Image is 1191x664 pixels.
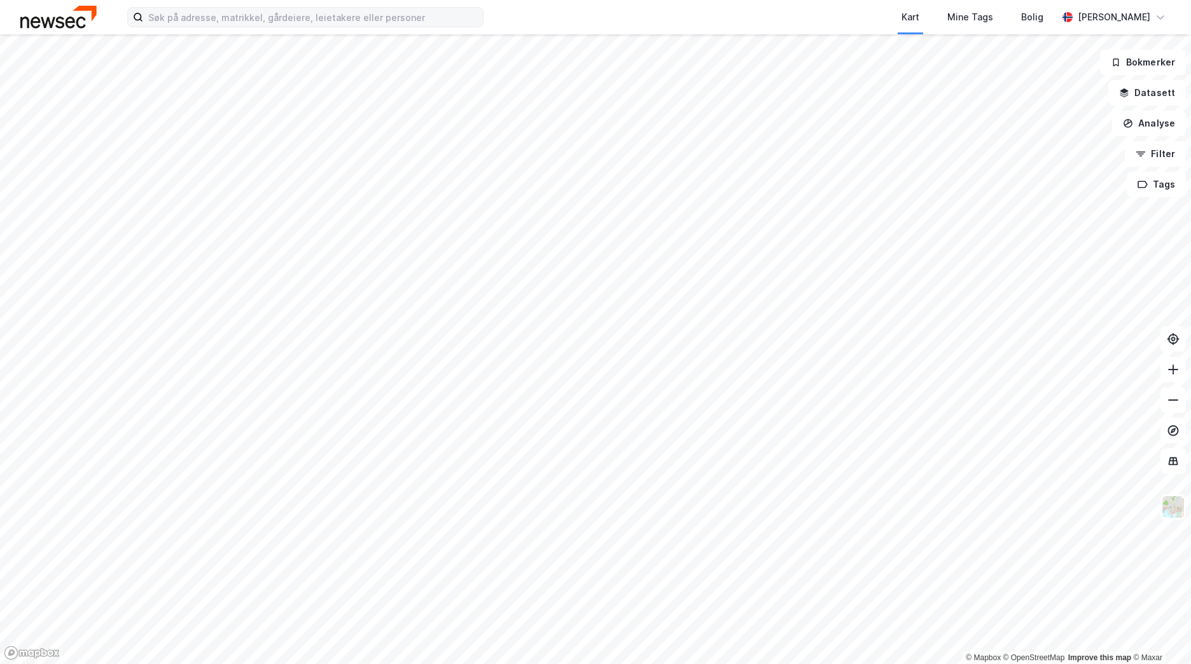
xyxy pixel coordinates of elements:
div: Kontrollprogram for chat [1127,603,1191,664]
div: [PERSON_NAME] [1078,10,1150,25]
img: newsec-logo.f6e21ccffca1b3a03d2d.png [20,6,97,28]
iframe: Chat Widget [1127,603,1191,664]
div: Mine Tags [947,10,993,25]
div: Kart [902,10,919,25]
div: Bolig [1021,10,1043,25]
input: Søk på adresse, matrikkel, gårdeiere, leietakere eller personer [143,8,483,27]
